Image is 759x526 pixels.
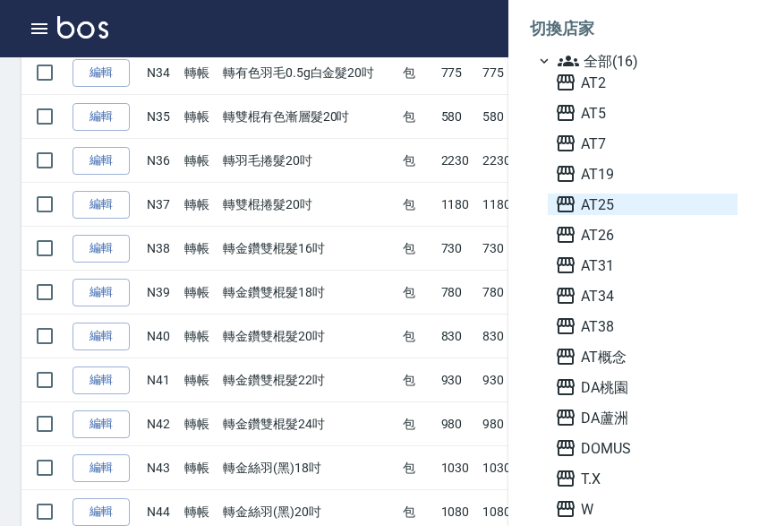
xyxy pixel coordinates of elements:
[555,437,730,459] span: DOMUS
[555,315,730,337] span: AT38
[555,498,730,520] span: W
[555,133,730,154] span: AT7
[555,285,730,306] span: AT34
[555,254,730,276] span: AT31
[558,50,730,72] span: 全部(16)
[555,376,730,398] span: DA桃園
[555,72,730,93] span: AT2
[555,407,730,428] span: DA蘆洲
[555,163,730,185] span: AT19
[555,224,730,246] span: AT26
[530,7,738,50] li: 切換店家
[555,468,730,489] span: T.X
[555,346,730,367] span: AT概念
[555,102,730,124] span: AT5
[555,194,730,215] span: AT25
